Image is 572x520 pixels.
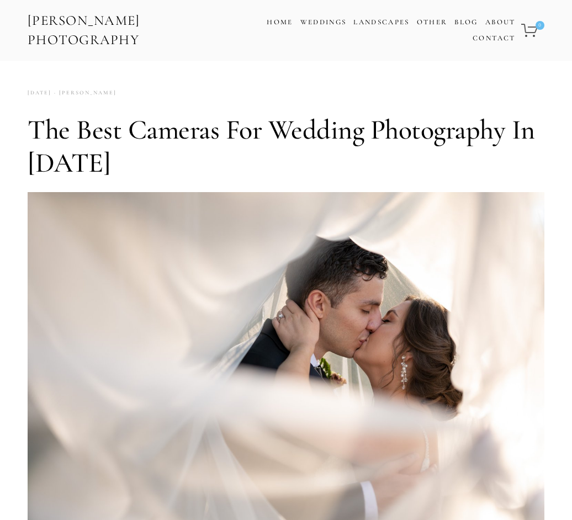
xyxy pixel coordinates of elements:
span: 0 [536,21,544,30]
a: Home [267,14,293,30]
a: Contact [473,30,515,46]
time: [DATE] [28,86,51,100]
a: Other [417,18,448,26]
a: [PERSON_NAME] [51,86,116,100]
a: Weddings [300,18,347,26]
a: 0 items in cart [520,17,545,44]
a: About [485,14,516,30]
a: [PERSON_NAME] Photography [27,8,240,52]
h1: The Best Cameras for Wedding Photography in [DATE] [28,113,544,179]
a: Blog [454,14,478,30]
a: Landscapes [353,18,409,26]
